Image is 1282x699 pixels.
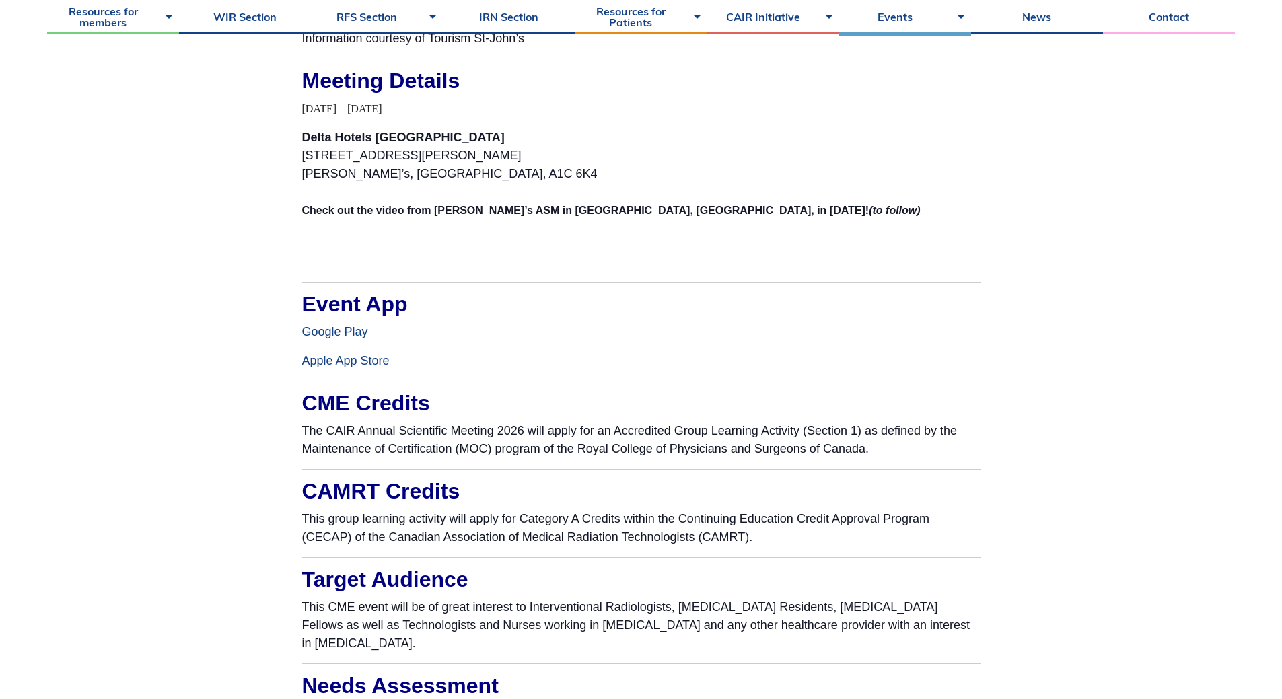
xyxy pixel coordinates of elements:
span: (to follow) [869,205,920,216]
span: CAMRT Credits [302,479,460,503]
p: This group learning activity will apply for Category A Credits within the Continuing Education Cr... [302,510,981,546]
span: [STREET_ADDRESS][PERSON_NAME] [PERSON_NAME]’s, [GEOGRAPHIC_DATA], A1C 6K4 [302,131,598,180]
p: Information courtesy of Tourism St-John’s [302,30,981,48]
span: Target Audience [302,567,468,591]
span: Meeting Details [302,69,460,93]
span: CME Credits [302,391,430,415]
span: [DATE] – [DATE] [302,103,382,114]
a: Google Play [302,325,368,338]
p: The CAIR Annual Scientific Meeting 2026 will apply for an Accredited Group Learning Activity (Sec... [302,422,981,458]
a: Apple App Store [302,354,390,367]
span: Needs Assessment [302,673,499,698]
p: This CME event will be of great interest to Interventional Radiologists, [MEDICAL_DATA] Residents... [302,598,981,653]
strong: Delta Hotels [GEOGRAPHIC_DATA] [302,131,505,144]
h2: Check out the video from [PERSON_NAME]’s ASM in [GEOGRAPHIC_DATA], [GEOGRAPHIC_DATA], in [DATE]! [302,205,981,216]
span: Event App [302,292,408,316]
